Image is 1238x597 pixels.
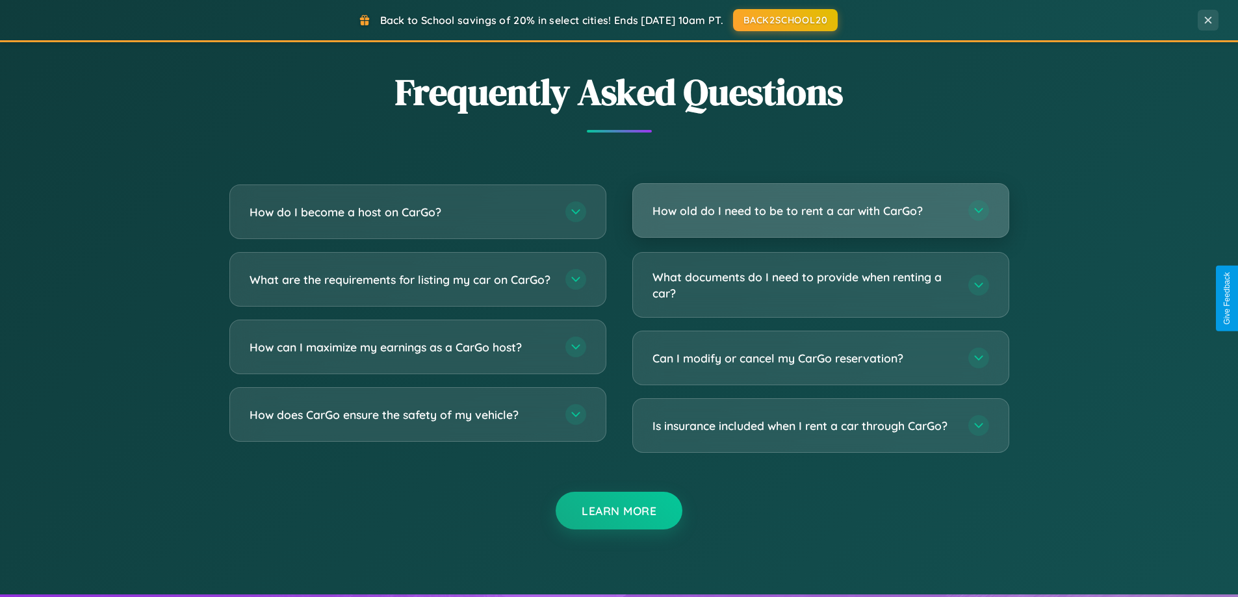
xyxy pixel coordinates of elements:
span: Back to School savings of 20% in select cities! Ends [DATE] 10am PT. [380,14,723,27]
h3: How do I become a host on CarGo? [250,204,552,220]
button: BACK2SCHOOL20 [733,9,838,31]
h2: Frequently Asked Questions [229,67,1009,117]
h3: Is insurance included when I rent a car through CarGo? [652,418,955,434]
h3: What documents do I need to provide when renting a car? [652,269,955,301]
button: Learn More [556,492,682,529]
h3: How can I maximize my earnings as a CarGo host? [250,339,552,355]
h3: Can I modify or cancel my CarGo reservation? [652,350,955,366]
h3: How old do I need to be to rent a car with CarGo? [652,203,955,219]
div: Give Feedback [1222,272,1232,325]
h3: How does CarGo ensure the safety of my vehicle? [250,407,552,423]
h3: What are the requirements for listing my car on CarGo? [250,272,552,288]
